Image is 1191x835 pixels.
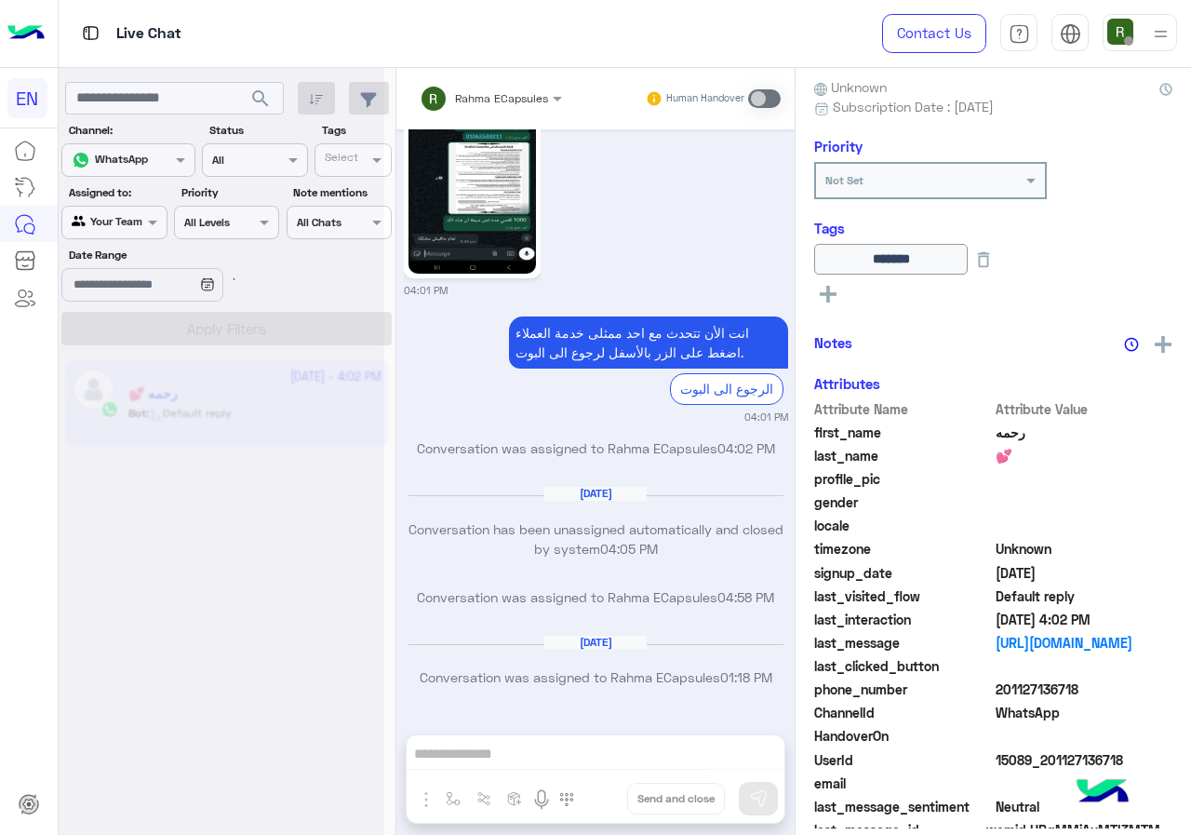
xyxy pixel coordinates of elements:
[814,633,992,653] span: last_message
[717,440,775,456] span: 04:02 PM
[79,21,102,45] img: tab
[996,586,1173,606] span: Default reply
[996,423,1173,442] span: رحمه
[814,774,992,793] span: email
[814,138,863,155] h6: Priority
[996,680,1173,699] span: 201127136718
[814,77,887,97] span: Unknown
[996,797,1173,816] span: 0
[996,516,1173,535] span: null
[814,446,992,465] span: last_name
[996,726,1173,746] span: null
[814,492,992,512] span: gender
[814,797,992,816] span: last_message_sentiment
[205,263,237,295] div: loading...
[814,680,992,699] span: phone_number
[7,78,47,118] div: EN
[814,703,992,722] span: ChannelId
[814,469,992,489] span: profile_pic
[744,410,788,424] small: 04:01 PM
[996,539,1173,559] span: Unknown
[404,519,788,559] p: Conversation has been unassigned automatically and closed by system
[600,541,658,557] span: 04:05 PM
[825,173,863,187] b: Not Set
[833,97,994,116] span: Subscription Date : [DATE]
[814,516,992,535] span: locale
[814,750,992,770] span: UserId
[814,220,1172,236] h6: Tags
[116,21,181,47] p: Live Chat
[7,14,45,53] img: Logo
[996,563,1173,583] span: 2024-03-09T14:54:01.384Z
[404,438,788,458] p: Conversation was assigned to Rahma ECapsules
[996,399,1173,419] span: Attribute Value
[1107,19,1133,45] img: userImage
[814,610,992,629] span: last_interaction
[1009,23,1030,45] img: tab
[996,774,1173,793] span: null
[670,373,783,404] div: الرجوع الى البوت
[996,610,1173,629] span: 2025-08-12T13:02:05.076Z
[814,656,992,676] span: last_clicked_button
[404,667,788,687] p: Conversation was assigned to Rahma ECapsules
[814,726,992,746] span: HandoverOn
[1124,337,1139,352] img: notes
[717,589,774,605] span: 04:58 PM
[1000,14,1037,53] a: tab
[404,283,448,298] small: 04:01 PM
[627,783,725,815] button: Send and close
[814,399,992,419] span: Attribute Name
[996,656,1173,676] span: null
[996,446,1173,465] span: 💕
[996,492,1173,512] span: null
[1149,22,1172,46] img: profile
[996,703,1173,722] span: 2
[996,750,1173,770] span: 15089_201127136718
[996,633,1173,653] a: [URL][DOMAIN_NAME]
[814,586,992,606] span: last_visited_flow
[408,47,536,274] img: 1293241735542049.jpg
[1070,761,1135,826] img: hulul-logo.png
[814,539,992,559] span: timezone
[322,149,358,170] div: Select
[544,487,647,500] h6: [DATE]
[814,334,852,351] h6: Notes
[814,563,992,583] span: signup_date
[455,91,548,105] span: Rahma ECapsules
[544,636,647,649] h6: [DATE]
[1155,336,1171,353] img: add
[882,14,986,53] a: Contact Us
[814,375,880,392] h6: Attributes
[666,91,744,106] small: Human Handover
[404,587,788,607] p: Conversation was assigned to Rahma ECapsules
[509,316,788,369] p: 12/8/2025, 4:01 PM
[1060,23,1081,45] img: tab
[720,669,772,685] span: 01:18 PM
[814,423,992,442] span: first_name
